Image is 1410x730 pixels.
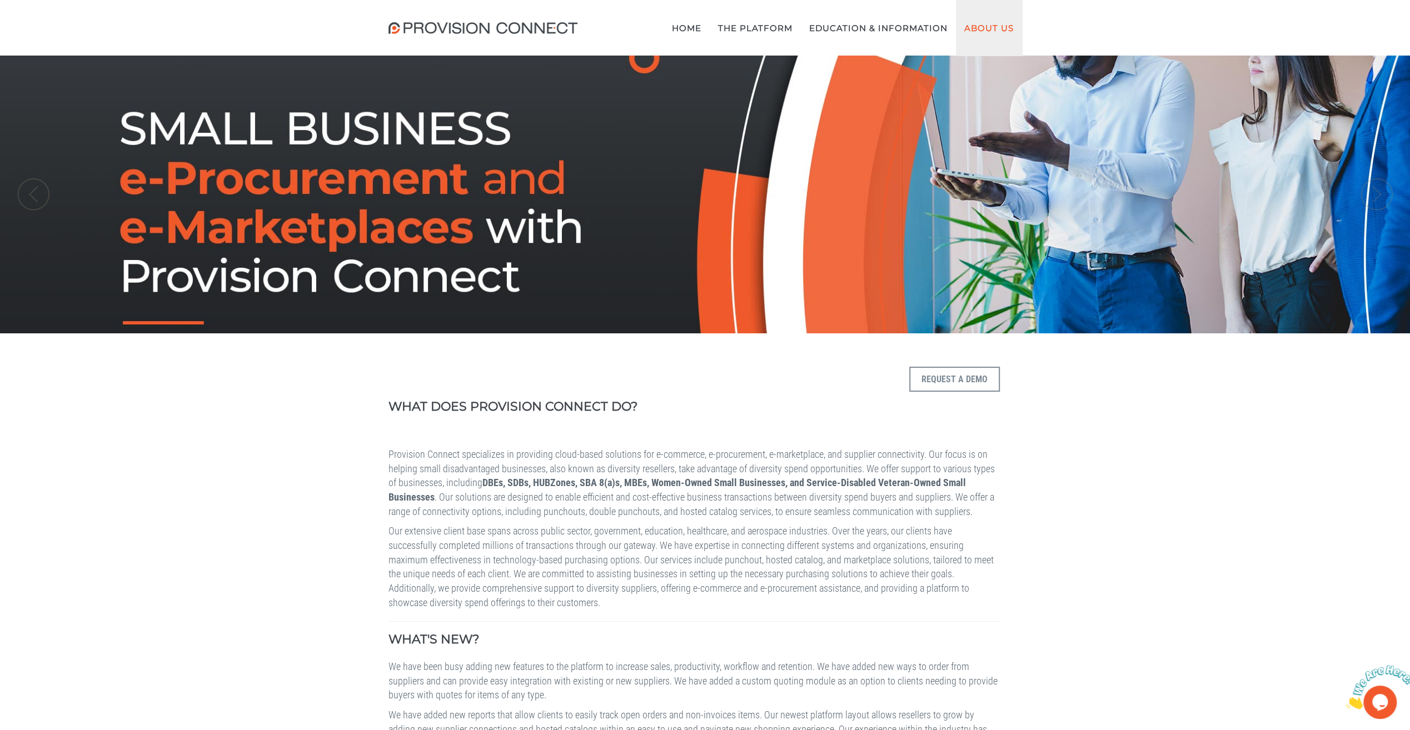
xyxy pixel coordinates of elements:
p: Provision Connect specializes in providing cloud-based solutions for e-commerce, e-procurement, e... [388,447,1000,519]
iframe: chat widget [1341,661,1410,713]
img: Provision Connect [388,22,583,34]
p: We have been busy adding new features to the platform to increase sales, productivity, workflow a... [388,659,1000,702]
h1: WHAT DOES PROVISION CONNECT DO? [388,400,837,413]
p: Our extensive client base spans across public sector, government, education, healthcare, and aero... [388,524,1000,609]
a: Request a Demo [909,401,1000,412]
button: Request a Demo [909,367,1000,392]
b: DBEs, SDBs, HUBZones, SBA 8(a)s, MBEs, Women-Owned Small Businesses, and Service-Disabled Veteran... [388,477,966,503]
img: Chat attention grabber [4,4,73,48]
h1: WHAT'S NEW? [388,633,1000,646]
